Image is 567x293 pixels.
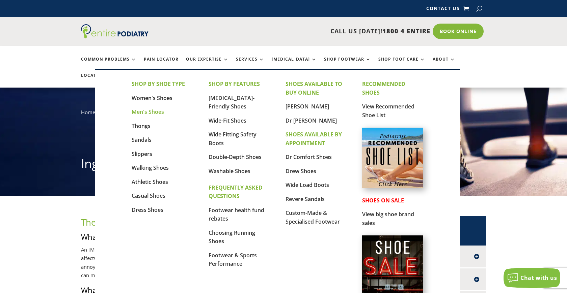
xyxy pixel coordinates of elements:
[132,206,163,214] a: Dress Shoes
[286,80,342,96] strong: SHOES AVAILABLE TO BUY ONLINE
[209,94,254,110] a: [MEDICAL_DATA]-Friendly Shoes
[286,153,332,161] a: Dr Comfort Shoes
[132,150,152,158] a: Slippers
[132,136,152,143] a: Sandals
[433,24,484,39] a: Book Online
[132,164,169,171] a: Walking Shoes
[286,209,340,225] a: Custom-Made & Specialised Footwear
[362,183,423,190] a: Podiatrist Recommended Shoe List Australia
[433,57,455,71] a: About
[81,216,249,228] span: The Complete Guide to Ingrown Toenails
[209,206,264,223] a: Footwear health fund rebates
[81,24,148,38] img: logo (1)
[132,80,185,88] strong: SHOP BY SHOE TYPE
[236,57,264,71] a: Services
[186,57,228,71] a: Our Expertise
[286,167,316,175] a: Drew Shoes
[209,252,257,268] a: Footwear & Sports Performance
[209,80,260,88] strong: SHOP BY FEATURES
[504,268,560,288] button: Chat with us
[362,80,405,96] strong: RECOMMENDED SHOES
[286,103,329,110] a: [PERSON_NAME]
[81,109,95,116] a: Home
[378,57,425,71] a: Shop Foot Care
[382,27,430,35] span: 1800 4 ENTIRE
[362,103,414,119] a: View Recommended Shoe List
[209,153,262,161] a: Double-Depth Shoes
[362,210,414,227] a: View big shoe brand sales
[209,229,255,245] a: Choosing Running Shoes
[144,57,179,71] a: Pain Locator
[81,246,344,285] p: An [MEDICAL_DATA] occurs when the sides or top of the toenail grows into the skin around the toe....
[209,117,246,124] a: Wide-Fit Shoes
[81,108,486,122] nav: breadcrumb
[81,33,148,40] a: Entire Podiatry
[286,181,329,189] a: Wide Load Boots
[362,197,404,204] strong: SHOES ON SALE
[362,128,423,188] img: podiatrist-recommended-shoe-list-australia-entire-podiatry
[81,232,181,242] span: What is an [MEDICAL_DATA]?
[209,131,256,147] a: Wide Fitting Safety Boots
[209,167,250,175] a: Washable Shoes
[132,94,172,102] a: Women's Shoes
[81,57,136,71] a: Common Problems
[520,274,557,282] span: Chat with us
[426,6,460,13] a: Contact Us
[132,178,168,186] a: Athletic Shoes
[132,122,151,130] a: Thongs
[286,117,337,124] a: Dr [PERSON_NAME]
[324,57,371,71] a: Shop Footwear
[132,192,165,199] a: Casual Shoes
[132,108,164,116] a: Men's Shoes
[272,57,317,71] a: [MEDICAL_DATA]
[81,155,486,175] h1: Ingrown Toenails
[81,73,115,88] a: Locations
[209,184,263,200] strong: FREQUENTLY ASKED QUESTIONS
[174,27,430,36] p: CALL US [DATE]!
[286,195,325,203] a: Revere Sandals
[286,131,342,147] strong: SHOES AVAILABLE BY APPOINTMENT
